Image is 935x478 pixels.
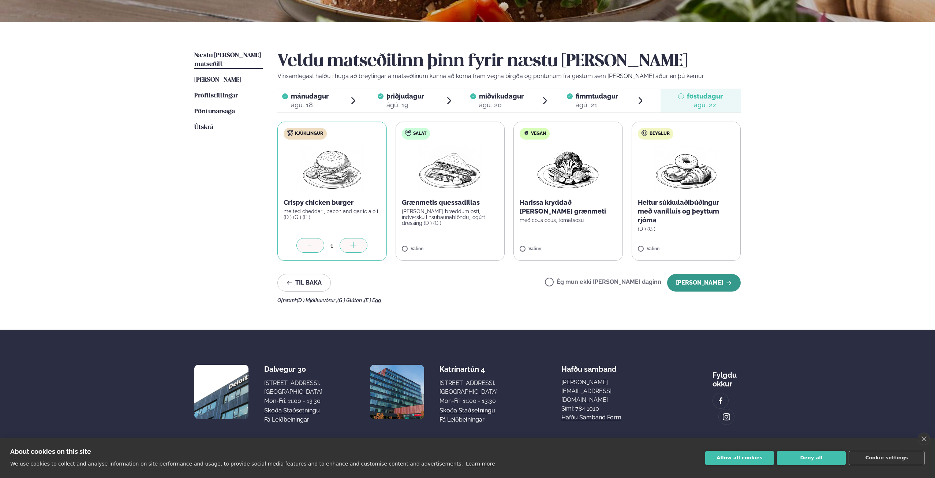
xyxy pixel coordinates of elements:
[918,433,930,445] a: close
[440,379,498,396] div: [STREET_ADDRESS], [GEOGRAPHIC_DATA]
[536,145,600,192] img: Vegan.png
[300,145,364,192] img: Hamburger.png
[413,131,426,137] span: Salat
[576,92,618,100] span: fimmtudagur
[520,198,617,216] p: Harissa kryddað [PERSON_NAME] grænmeti
[10,461,463,467] p: We use cookies to collect and analyse information on site performance and usage, to provide socia...
[705,451,774,465] button: Allow all cookies
[654,145,718,192] img: Croissant.png
[440,397,498,405] div: Mon-Fri: 11:00 - 13:30
[713,393,728,408] a: image alt
[405,130,411,136] img: salad.svg
[277,72,741,81] p: Vinsamlegast hafðu í huga að breytingar á matseðlinum kunna að koma fram vegna birgða og pöntunum...
[440,415,485,424] a: Fá leiðbeiningar
[295,131,323,137] span: Kjúklingur
[364,297,381,303] span: (E ) Egg
[561,413,621,422] a: Hafðu samband form
[297,297,337,303] span: (D ) Mjólkurvörur ,
[264,406,320,415] a: Skoða staðsetningu
[687,92,723,100] span: föstudagur
[194,365,248,419] img: image alt
[523,130,529,136] img: Vegan.svg
[638,198,735,225] p: Heitur súkkulaðibúðingur með vanilluís og þeyttum rjóma
[466,461,495,467] a: Learn more
[520,217,617,223] p: með cous cous, tómatsósu
[284,208,381,220] p: melted cheddar , bacon and garlic aioli (D ) (G ) (E )
[561,378,649,404] a: [PERSON_NAME][EMAIL_ADDRESS][DOMAIN_NAME]
[194,124,213,130] span: Útskrá
[370,365,424,419] img: image alt
[287,130,293,136] img: chicken.svg
[386,101,424,110] div: ágú. 19
[264,379,322,396] div: [STREET_ADDRESS], [GEOGRAPHIC_DATA]
[687,101,723,110] div: ágú. 22
[650,131,670,137] span: Beyglur
[264,397,322,405] div: Mon-Fri: 11:00 - 13:30
[10,448,91,455] strong: About cookies on this site
[277,297,741,303] div: Ofnæmi:
[264,415,309,424] a: Fá leiðbeiningar
[284,198,381,207] p: Crispy chicken burger
[722,413,730,421] img: image alt
[713,365,741,388] div: Fylgdu okkur
[194,93,238,99] span: Prófílstillingar
[194,77,241,83] span: [PERSON_NAME]
[531,131,546,137] span: Vegan
[440,406,495,415] a: Skoða staðsetningu
[386,92,424,100] span: þriðjudagur
[667,274,741,292] button: [PERSON_NAME]
[402,198,499,207] p: Grænmetis quessadillas
[291,101,329,110] div: ágú. 18
[194,123,213,132] a: Útskrá
[849,451,925,465] button: Cookie settings
[277,274,331,292] button: Til baka
[479,101,524,110] div: ágú. 20
[418,145,482,192] img: Quesadilla.png
[638,226,735,232] p: (D ) (G )
[402,208,499,226] p: [PERSON_NAME] bræddum osti, indversku linsubaunablöndu, jógúrt dressing (D ) (G )
[194,51,263,69] a: Næstu [PERSON_NAME] matseðill
[194,108,235,115] span: Pöntunarsaga
[576,101,618,110] div: ágú. 21
[337,297,364,303] span: (G ) Glúten ,
[479,92,524,100] span: miðvikudagur
[264,365,322,374] div: Dalvegur 30
[194,76,241,85] a: [PERSON_NAME]
[719,409,734,425] a: image alt
[194,92,238,100] a: Prófílstillingar
[324,241,340,250] div: 1
[561,404,649,413] p: Sími: 784 1010
[642,130,648,136] img: bagle-new-16px.svg
[777,451,846,465] button: Deny all
[277,51,741,72] h2: Veldu matseðilinn þinn fyrir næstu [PERSON_NAME]
[717,397,725,405] img: image alt
[440,365,498,374] div: Katrínartún 4
[194,52,261,67] span: Næstu [PERSON_NAME] matseðill
[291,92,329,100] span: mánudagur
[194,107,235,116] a: Pöntunarsaga
[561,359,617,374] span: Hafðu samband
